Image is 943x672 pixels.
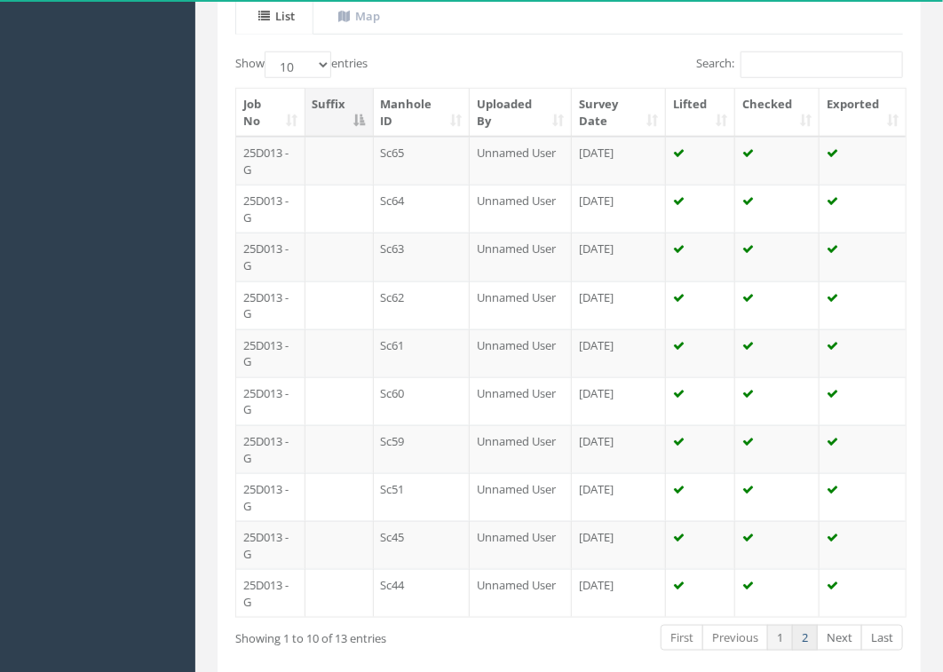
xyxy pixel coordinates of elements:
[374,233,471,281] td: Sc63
[374,521,471,569] td: Sc45
[236,425,305,473] td: 25D013 - G
[236,233,305,281] td: 25D013 - G
[696,51,903,78] label: Search:
[374,137,471,185] td: Sc65
[235,623,498,647] div: Showing 1 to 10 of 13 entries
[572,137,666,185] td: [DATE]
[572,89,666,137] th: Survey Date: activate to sort column ascending
[820,89,906,137] th: Exported: activate to sort column ascending
[470,185,572,233] td: Unnamed User
[666,89,735,137] th: Lifted: activate to sort column ascending
[236,521,305,569] td: 25D013 - G
[236,281,305,329] td: 25D013 - G
[861,625,903,651] a: Last
[470,377,572,425] td: Unnamed User
[236,377,305,425] td: 25D013 - G
[374,425,471,473] td: Sc59
[572,233,666,281] td: [DATE]
[470,569,572,617] td: Unnamed User
[236,329,305,377] td: 25D013 - G
[265,51,331,78] select: Showentries
[374,185,471,233] td: Sc64
[374,89,471,137] th: Manhole ID: activate to sort column ascending
[661,625,703,651] a: First
[235,51,368,78] label: Show entries
[470,137,572,185] td: Unnamed User
[572,329,666,377] td: [DATE]
[470,89,572,137] th: Uploaded By: activate to sort column ascending
[572,425,666,473] td: [DATE]
[305,89,374,137] th: Suffix: activate to sort column descending
[470,329,572,377] td: Unnamed User
[236,473,305,521] td: 25D013 - G
[817,625,862,651] a: Next
[374,473,471,521] td: Sc51
[735,89,820,137] th: Checked: activate to sort column ascending
[792,625,818,651] a: 2
[470,425,572,473] td: Unnamed User
[470,521,572,569] td: Unnamed User
[572,569,666,617] td: [DATE]
[236,185,305,233] td: 25D013 - G
[374,281,471,329] td: Sc62
[470,233,572,281] td: Unnamed User
[470,473,572,521] td: Unnamed User
[236,569,305,617] td: 25D013 - G
[236,137,305,185] td: 25D013 - G
[338,8,380,24] uib-tab-heading: Map
[572,377,666,425] td: [DATE]
[767,625,793,651] a: 1
[470,281,572,329] td: Unnamed User
[572,185,666,233] td: [DATE]
[374,377,471,425] td: Sc60
[572,473,666,521] td: [DATE]
[572,281,666,329] td: [DATE]
[572,521,666,569] td: [DATE]
[741,51,903,78] input: Search:
[374,329,471,377] td: Sc61
[236,89,305,137] th: Job No: activate to sort column ascending
[702,625,768,651] a: Previous
[258,8,295,24] uib-tab-heading: List
[374,569,471,617] td: Sc44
